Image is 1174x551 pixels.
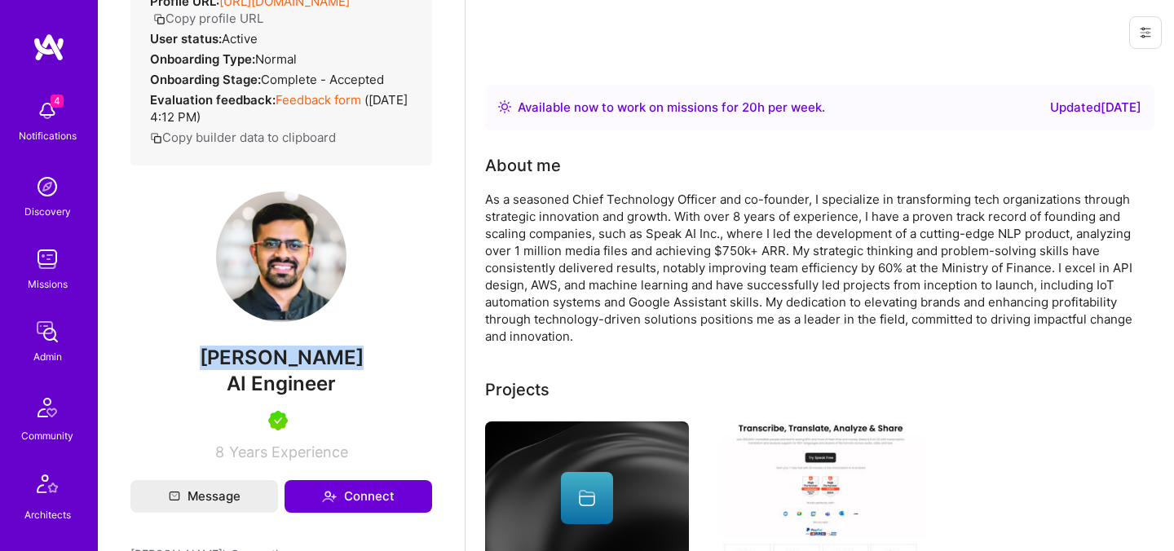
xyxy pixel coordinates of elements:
div: Updated [DATE] [1050,98,1141,117]
button: Message [130,480,278,513]
div: Community [21,427,73,444]
div: Architects [24,506,71,523]
img: discovery [31,170,64,203]
img: bell [31,95,64,127]
button: Copy builder data to clipboard [150,129,336,146]
button: Connect [285,480,432,513]
span: Years Experience [229,443,348,461]
img: Architects [28,467,67,506]
span: [PERSON_NAME] [130,346,432,370]
i: icon Mail [169,491,180,502]
span: 8 [215,443,224,461]
span: Active [222,31,258,46]
span: Complete - Accepted [261,72,384,87]
span: normal [255,51,297,67]
strong: Onboarding Type: [150,51,255,67]
i: icon Copy [153,13,166,25]
div: Discovery [24,203,71,220]
i: icon Connect [322,489,337,504]
img: admin teamwork [31,315,64,348]
div: Notifications [19,127,77,144]
span: AI Engineer [227,372,336,395]
img: teamwork [31,243,64,275]
img: Availability [498,100,511,113]
div: As a seasoned Chief Technology Officer and co-founder, I specialize in transforming tech organiza... [485,191,1137,345]
i: icon Copy [150,132,162,144]
div: About me [485,153,561,178]
div: Admin [33,348,62,365]
img: User Avatar [216,192,346,322]
strong: User status: [150,31,222,46]
span: 4 [51,95,64,108]
strong: Onboarding Stage: [150,72,261,87]
button: Copy profile URL [153,10,263,27]
strong: Evaluation feedback: [150,92,276,108]
div: Projects [485,377,549,402]
img: logo [33,33,65,62]
a: Feedback form [276,92,361,108]
div: Available now to work on missions for h per week . [518,98,825,117]
div: Missions [28,275,68,293]
img: Community [28,388,67,427]
img: A.Teamer in Residence [268,411,288,430]
span: 20 [742,99,757,115]
div: ( [DATE] 4:12 PM ) [150,91,413,126]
